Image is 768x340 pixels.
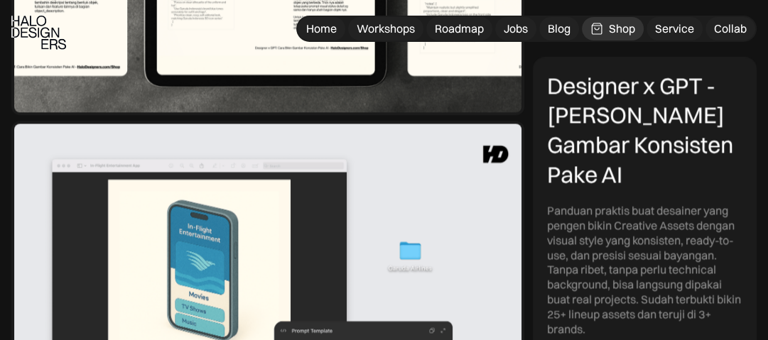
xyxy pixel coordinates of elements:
a: Roadmap [426,17,492,40]
div: Jobs [504,21,528,36]
a: Home [298,17,345,40]
div: Workshops [357,21,415,36]
a: Service [647,17,703,40]
div: Panduan praktis buat desainer yang pengen bikin Creative Assets dengan visual style yang konsiste... [547,203,742,336]
div: Blog [548,21,570,36]
div: Shop [609,21,635,36]
div: Service [655,21,694,36]
div: Collab [714,21,747,36]
a: Workshops [348,17,423,40]
div: Home [306,21,337,36]
a: Blog [539,17,579,40]
div: Designer x GPT - [PERSON_NAME] Gambar Konsisten Pake AI [547,71,742,189]
a: Collab [705,17,755,40]
a: Shop [582,17,644,40]
div: Roadmap [435,21,484,36]
a: Jobs [495,17,536,40]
